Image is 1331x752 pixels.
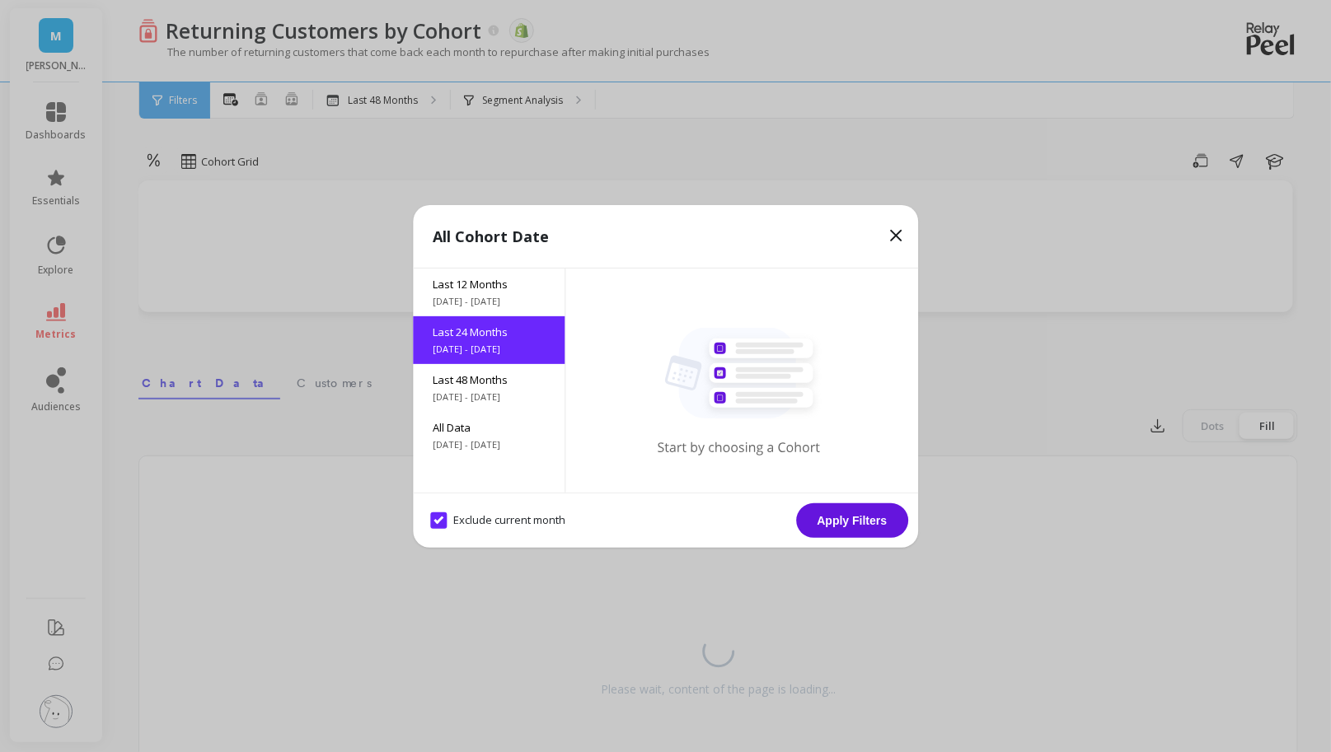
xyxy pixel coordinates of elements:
[433,225,549,248] p: All Cohort Date
[433,277,545,292] span: Last 12 Months
[433,295,545,308] span: [DATE] - [DATE]
[796,503,908,538] button: Apply Filters
[433,438,545,451] span: [DATE] - [DATE]
[433,390,545,404] span: [DATE] - [DATE]
[433,372,545,387] span: Last 48 Months
[433,343,545,356] span: [DATE] - [DATE]
[430,512,565,529] span: Exclude current month
[433,420,545,435] span: All Data
[433,325,545,339] span: Last 24 Months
